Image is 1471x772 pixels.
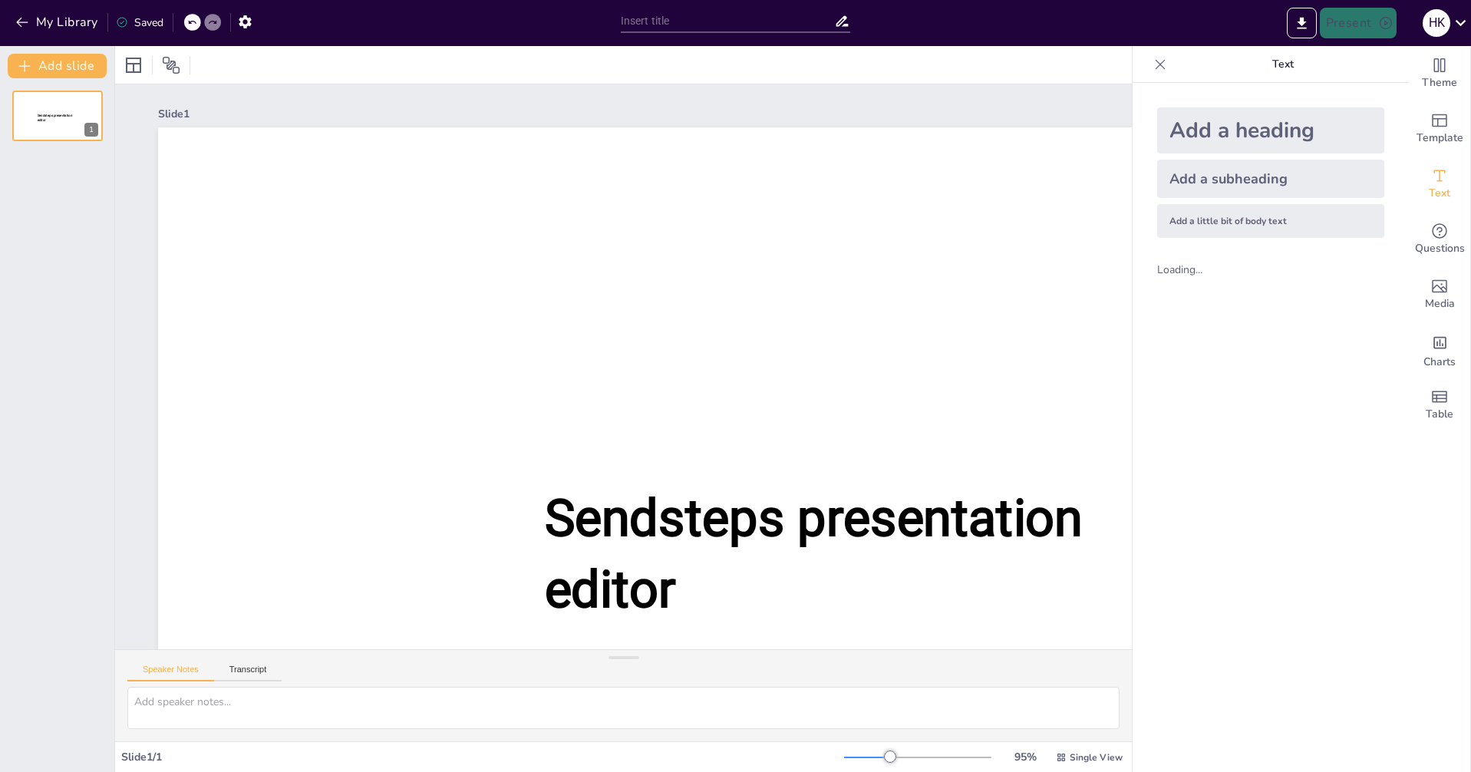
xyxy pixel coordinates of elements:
[38,114,72,122] span: Sendsteps presentation editor
[1426,406,1453,423] span: Table
[1157,204,1384,238] div: Add a little bit of body text
[545,488,1083,619] span: Sendsteps presentation editor
[214,665,282,681] button: Transcript
[1157,262,1229,277] div: Loading...
[12,91,103,141] div: Sendsteps presentation editor1
[158,107,1392,121] div: Slide 1
[8,54,107,78] button: Add slide
[1415,240,1465,257] span: Questions
[1157,107,1384,153] div: Add a heading
[1429,185,1450,202] span: Text
[127,665,214,681] button: Speaker Notes
[1409,212,1470,267] div: Get real-time input from your audience
[12,10,104,35] button: My Library
[1409,157,1470,212] div: Add text boxes
[121,750,844,764] div: Slide 1 / 1
[1070,751,1123,764] span: Single View
[1409,322,1470,378] div: Add charts and graphs
[84,123,98,137] div: 1
[162,56,180,74] span: Position
[1423,9,1450,37] div: H K
[1157,160,1384,198] div: Add a subheading
[121,53,146,78] div: Layout
[1287,8,1317,38] button: Export to PowerPoint
[1409,378,1470,433] div: Add a table
[116,15,163,30] div: Saved
[1417,130,1463,147] span: Template
[1409,46,1470,101] div: Change the overall theme
[621,10,835,32] input: Insert title
[1173,46,1393,83] p: Text
[1425,295,1455,312] span: Media
[1423,8,1450,38] button: H K
[1320,8,1397,38] button: Present
[1409,101,1470,157] div: Add ready made slides
[1423,354,1456,371] span: Charts
[1409,267,1470,322] div: Add images, graphics, shapes or video
[1422,74,1457,91] span: Theme
[1007,750,1044,764] div: 95 %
